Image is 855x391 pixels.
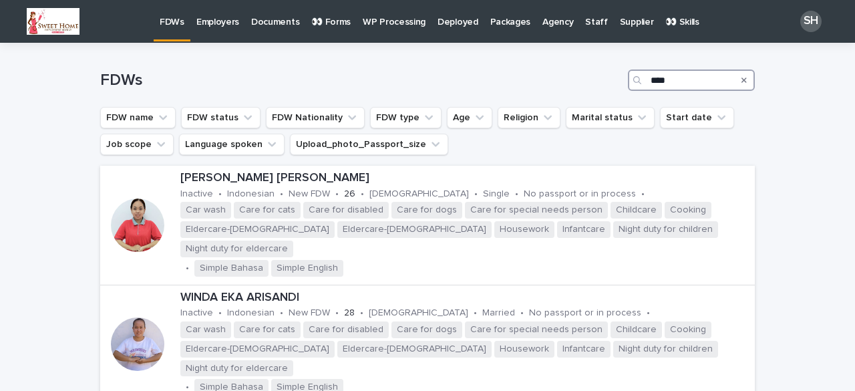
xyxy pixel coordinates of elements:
[494,221,554,238] span: Housework
[391,321,462,338] span: Care for dogs
[180,321,231,338] span: Car wash
[100,166,755,285] a: [PERSON_NAME] [PERSON_NAME]Inactive•Indonesian•New FDW•26•[DEMOGRAPHIC_DATA]•Single•No passport o...
[465,321,608,338] span: Care for special needs person
[180,307,213,319] p: Inactive
[613,221,718,238] span: Night duty for children
[280,307,283,319] p: •
[660,107,734,128] button: Start date
[557,341,611,358] span: Infantcare
[218,188,222,200] p: •
[665,321,711,338] span: Cooking
[234,202,301,219] span: Care for cats
[524,188,636,200] p: No passport or in process
[290,134,448,155] button: Upload_photo_Passport_size
[344,188,355,200] p: 26
[234,321,301,338] span: Care for cats
[335,307,339,319] p: •
[611,202,662,219] span: Childcare
[186,263,189,274] p: •
[100,134,174,155] button: Job scope
[494,341,554,358] span: Housework
[180,188,213,200] p: Inactive
[303,321,389,338] span: Care for disabled
[100,107,176,128] button: FDW name
[647,307,650,319] p: •
[180,360,293,377] span: Night duty for eldercare
[641,188,645,200] p: •
[271,260,343,277] span: Simple English
[181,107,261,128] button: FDW status
[227,188,275,200] p: Indonesian
[566,107,655,128] button: Marital status
[474,188,478,200] p: •
[465,202,608,219] span: Care for special needs person
[227,307,275,319] p: Indonesian
[800,11,822,32] div: SH
[369,188,469,200] p: [DEMOGRAPHIC_DATA]
[180,202,231,219] span: Car wash
[180,221,335,238] span: Eldercare-[DEMOGRAPHIC_DATA]
[180,241,293,257] span: Night duty for eldercare
[27,8,79,35] img: tBtA7m6pGC2cfqnmzz7e1HISek9VJqvkjx1iKAabY8E
[179,134,285,155] button: Language spoken
[335,188,339,200] p: •
[303,202,389,219] span: Care for disabled
[344,307,355,319] p: 28
[100,71,623,90] h1: FDWs
[289,188,330,200] p: New FDW
[180,341,335,358] span: Eldercare-[DEMOGRAPHIC_DATA]
[180,171,749,186] p: [PERSON_NAME] [PERSON_NAME]
[628,70,755,91] input: Search
[391,202,462,219] span: Care for dogs
[180,291,749,305] p: WINDA EKA ARISANDI
[483,188,510,200] p: Single
[360,307,363,319] p: •
[194,260,269,277] span: Simple Bahasa
[337,221,492,238] span: Eldercare-[DEMOGRAPHIC_DATA]
[613,341,718,358] span: Night duty for children
[266,107,365,128] button: FDW Nationality
[498,107,560,128] button: Religion
[520,307,524,319] p: •
[369,307,468,319] p: [DEMOGRAPHIC_DATA]
[361,188,364,200] p: •
[482,307,515,319] p: Married
[447,107,492,128] button: Age
[337,341,492,358] span: Eldercare-[DEMOGRAPHIC_DATA]
[529,307,641,319] p: No passport or in process
[515,188,518,200] p: •
[289,307,330,319] p: New FDW
[218,307,222,319] p: •
[474,307,477,319] p: •
[665,202,711,219] span: Cooking
[557,221,611,238] span: Infantcare
[370,107,442,128] button: FDW type
[280,188,283,200] p: •
[611,321,662,338] span: Childcare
